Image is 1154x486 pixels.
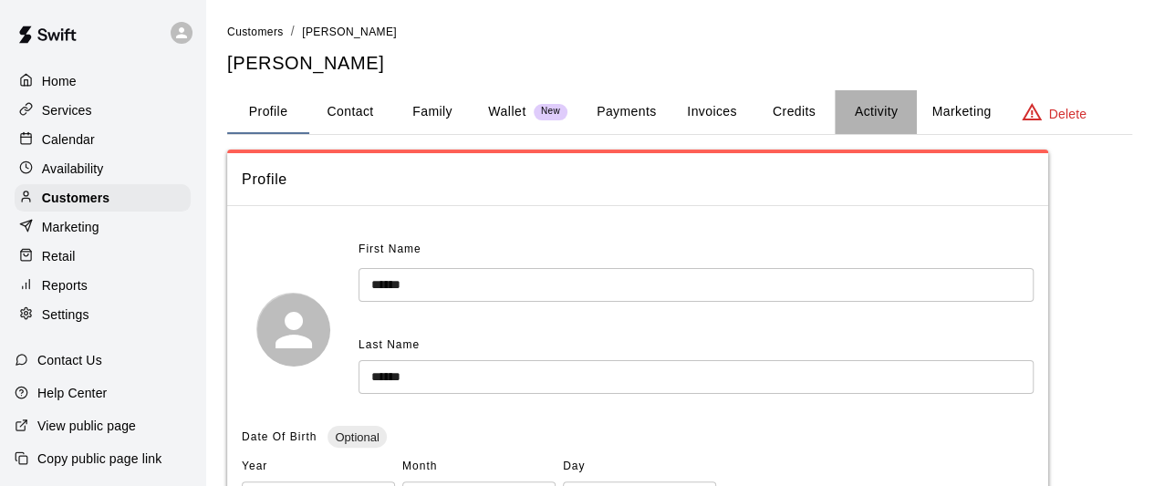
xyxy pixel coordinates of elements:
[37,384,107,402] p: Help Center
[917,90,1005,134] button: Marketing
[37,417,136,435] p: View public page
[391,90,473,134] button: Family
[15,301,191,328] a: Settings
[359,338,420,351] span: Last Name
[37,351,102,369] p: Contact Us
[15,67,191,95] a: Home
[42,130,95,149] p: Calendar
[563,452,716,481] span: Day
[291,22,295,41] li: /
[37,450,161,468] p: Copy public page link
[309,90,391,134] button: Contact
[227,90,1132,134] div: basic tabs example
[753,90,835,134] button: Credits
[15,97,191,124] a: Services
[488,102,526,121] p: Wallet
[227,90,309,134] button: Profile
[15,213,191,241] a: Marketing
[582,90,671,134] button: Payments
[242,430,317,443] span: Date Of Birth
[227,22,1132,42] nav: breadcrumb
[327,430,386,444] span: Optional
[302,26,397,38] span: [PERSON_NAME]
[42,189,109,207] p: Customers
[227,26,284,38] span: Customers
[15,184,191,212] a: Customers
[359,235,421,264] span: First Name
[534,106,567,118] span: New
[15,272,191,299] a: Reports
[42,72,77,90] p: Home
[242,452,395,481] span: Year
[42,276,88,295] p: Reports
[835,90,917,134] button: Activity
[402,452,556,481] span: Month
[42,247,76,265] p: Retail
[15,126,191,153] a: Calendar
[15,155,191,182] a: Availability
[227,24,284,38] a: Customers
[42,305,89,324] p: Settings
[1049,105,1086,123] p: Delete
[227,51,1132,76] h5: [PERSON_NAME]
[42,218,99,236] p: Marketing
[42,101,92,119] p: Services
[671,90,753,134] button: Invoices
[42,160,104,178] p: Availability
[15,243,191,270] a: Retail
[242,168,1034,191] span: Profile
